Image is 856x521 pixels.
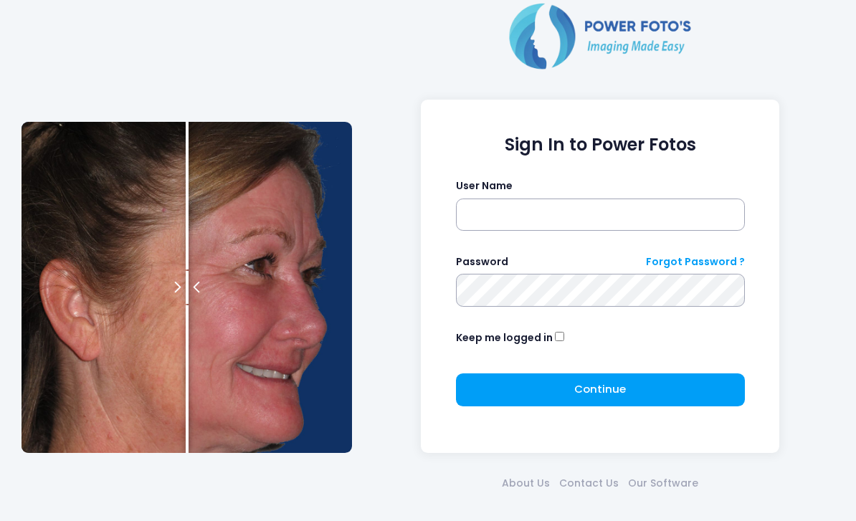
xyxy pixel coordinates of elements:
[456,254,508,269] label: Password
[456,178,513,193] label: User Name
[646,254,745,269] a: Forgot Password ?
[624,476,703,491] a: Our Software
[456,135,745,156] h1: Sign In to Power Fotos
[574,381,626,396] span: Continue
[498,476,555,491] a: About Us
[456,330,553,345] label: Keep me logged in
[555,476,624,491] a: Contact Us
[456,373,745,406] button: Continue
